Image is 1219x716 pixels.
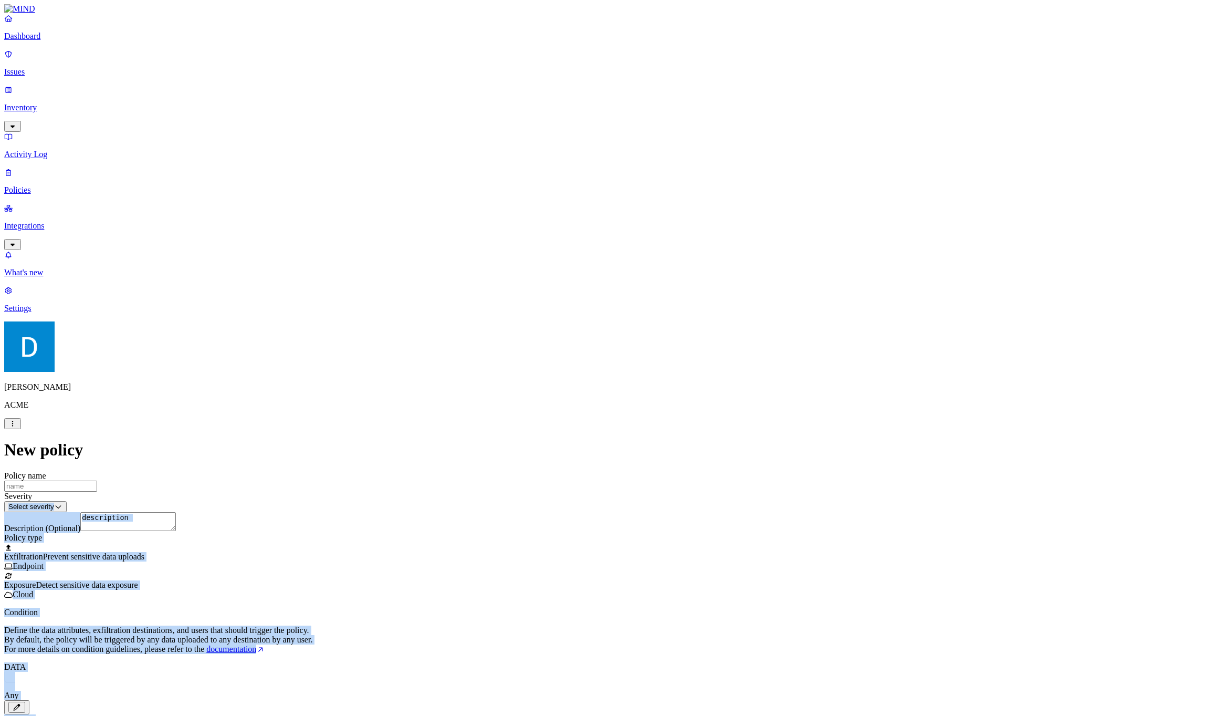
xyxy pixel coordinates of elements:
div: Endpoint [4,562,1215,571]
span: Exposure [4,580,36,589]
p: Dashboard [4,32,1215,41]
img: vector [4,672,15,689]
p: What's new [4,268,1215,277]
a: Activity Log [4,132,1215,159]
a: Integrations [4,203,1215,248]
p: Condition [4,608,1215,617]
span: Exfiltration [4,552,43,561]
label: Any [4,691,19,700]
a: Dashboard [4,14,1215,41]
a: Issues [4,49,1215,77]
p: Inventory [4,103,1215,112]
span: Detect sensitive data exposure [36,580,138,589]
div: Cloud [4,590,1215,599]
p: Issues [4,67,1215,77]
label: Description (Optional) [4,524,80,533]
span: documentation [206,645,256,653]
p: Integrations [4,221,1215,231]
p: [PERSON_NAME] [4,382,1215,392]
a: Inventory [4,85,1215,130]
a: MIND [4,4,1215,14]
p: ACME [4,400,1215,410]
label: DATA [4,662,26,671]
label: Severity [4,492,32,501]
label: Policy name [4,471,46,480]
img: Daniel Golshani [4,321,55,372]
a: Settings [4,286,1215,313]
span: Prevent sensitive data uploads [43,552,144,561]
a: Policies [4,168,1215,195]
a: documentation [206,645,265,653]
input: name [4,481,97,492]
p: Activity Log [4,150,1215,159]
label: Policy type [4,533,42,542]
h1: New policy [4,440,1215,460]
p: Define the data attributes, exfiltration destinations, and users that should trigger the policy. ... [4,626,1215,654]
img: MIND [4,4,35,14]
p: Policies [4,185,1215,195]
p: Settings [4,304,1215,313]
a: What's new [4,250,1215,277]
